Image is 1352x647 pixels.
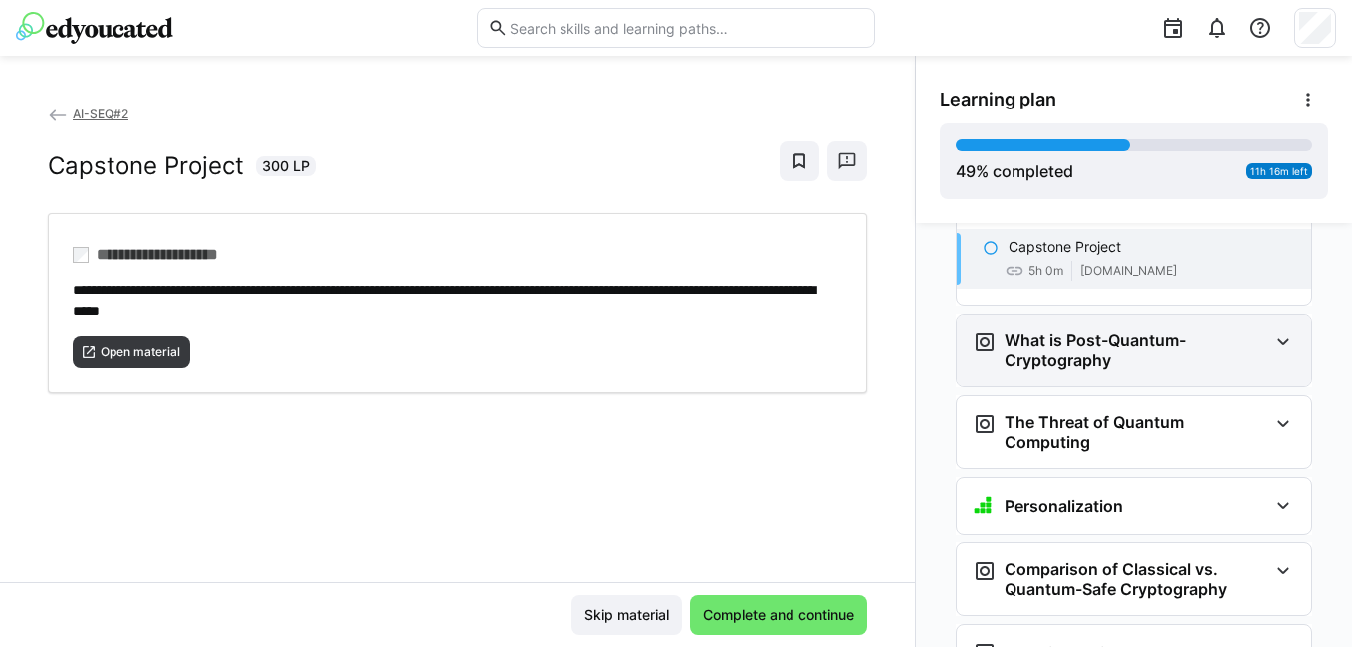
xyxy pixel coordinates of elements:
[508,19,864,37] input: Search skills and learning paths…
[581,605,672,625] span: Skip material
[956,161,976,181] span: 49
[48,107,128,121] a: AI-SEQ#2
[690,595,867,635] button: Complete and continue
[1005,412,1267,452] h3: The Threat of Quantum Computing
[1005,496,1123,516] h3: Personalization
[940,89,1056,110] span: Learning plan
[1005,559,1267,599] h3: Comparison of Classical vs. Quantum-Safe Cryptography
[956,159,1073,183] div: % completed
[48,151,244,181] h2: Capstone Project
[262,156,310,176] span: 300 LP
[1028,263,1063,279] span: 5h 0m
[1080,263,1177,279] span: [DOMAIN_NAME]
[1005,330,1267,370] h3: What is Post-Quantum-Cryptography
[73,336,190,368] button: Open material
[571,595,682,635] button: Skip material
[700,605,857,625] span: Complete and continue
[99,344,182,360] span: Open material
[1250,165,1308,177] span: 11h 16m left
[73,107,128,121] span: AI-SEQ#2
[1009,237,1121,257] p: Capstone Project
